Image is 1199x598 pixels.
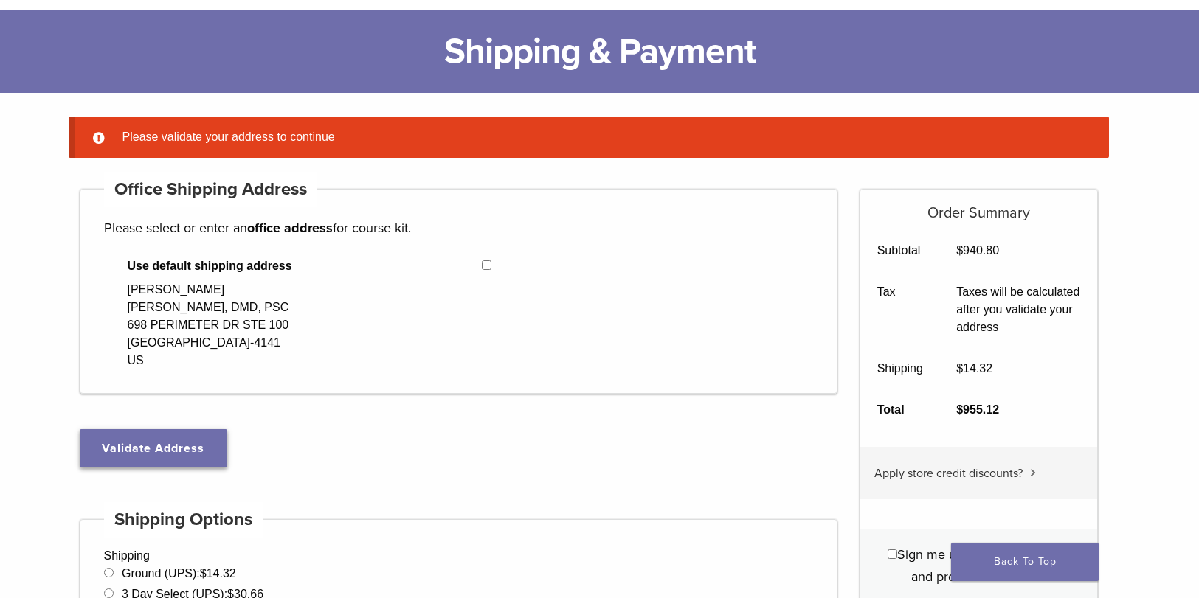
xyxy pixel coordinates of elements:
[104,217,814,239] p: Please select or enter an for course kit.
[874,466,1023,481] span: Apply store credit discounts?
[860,190,1097,222] h5: Order Summary
[897,546,1066,585] span: Sign me up for news updates and product discounts!
[200,567,207,580] span: $
[860,348,940,389] th: Shipping
[860,230,940,271] th: Subtotal
[128,257,483,275] span: Use default shipping address
[860,389,940,431] th: Total
[956,244,999,257] bdi: 940.80
[122,567,236,580] label: Ground (UPS):
[956,244,963,257] span: $
[888,549,897,559] input: Sign me up for news updates and product discounts!
[117,128,1085,146] li: Please validate your address to continue
[80,429,227,467] button: Validate Address
[956,403,963,416] span: $
[940,271,1097,348] td: Taxes will be calculated after you validate your address
[1030,469,1036,476] img: caret.svg
[200,567,236,580] bdi: 14.32
[128,281,289,369] div: [PERSON_NAME] [PERSON_NAME], DMD, PSC 698 PERIMETER DR STE 100 [GEOGRAPHIC_DATA]-4141 US
[956,403,999,416] bdi: 955.12
[104,502,263,538] h4: Shipping Options
[956,362,963,375] span: $
[860,271,940,348] th: Tax
[956,362,992,375] bdi: 14.32
[104,172,318,207] h4: Office Shipping Address
[951,543,1099,581] a: Back To Top
[247,220,333,236] strong: office address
